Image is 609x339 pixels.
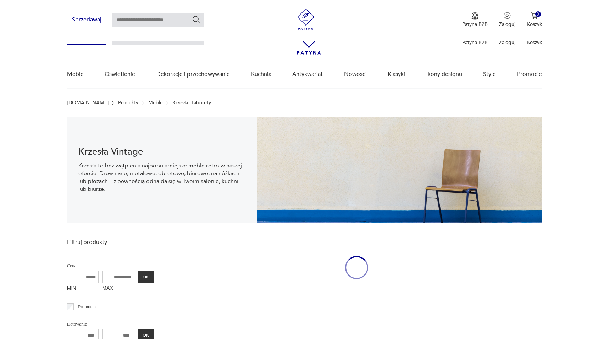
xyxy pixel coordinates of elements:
a: Produkty [118,100,138,106]
a: Style [483,61,496,88]
a: Ikony designu [426,61,462,88]
p: Zaloguj [499,21,515,28]
button: Patyna B2B [462,12,488,28]
img: Ikona medalu [471,12,478,20]
img: Ikona koszyka [531,12,538,19]
p: Promocja [78,303,96,311]
a: Kuchnia [251,61,271,88]
p: Krzesła i taborety [172,100,211,106]
a: Dekoracje i przechowywanie [156,61,230,88]
label: MAX [102,283,134,294]
button: Szukaj [192,15,200,24]
button: 0Koszyk [527,12,542,28]
a: Meble [148,100,163,106]
a: Sprzedawaj [67,18,106,23]
p: Zaloguj [499,39,515,46]
div: oval-loading [345,235,368,300]
a: Nowości [344,61,367,88]
p: Koszyk [527,39,542,46]
button: Zaloguj [499,12,515,28]
a: Oświetlenie [105,61,135,88]
div: 0 [535,11,541,17]
h1: Krzesła Vintage [78,148,246,156]
img: Patyna - sklep z meblami i dekoracjami vintage [295,9,316,30]
label: MIN [67,283,99,294]
img: bc88ca9a7f9d98aff7d4658ec262dcea.jpg [257,117,542,223]
p: Patyna B2B [462,39,488,46]
a: Klasyki [388,61,405,88]
a: [DOMAIN_NAME] [67,100,109,106]
a: Sprzedawaj [67,36,106,41]
a: Meble [67,61,84,88]
img: Ikonka użytkownika [504,12,511,19]
a: Ikona medaluPatyna B2B [462,12,488,28]
p: Krzesła to bez wątpienia najpopularniejsze meble retro w naszej ofercie. Drewniane, metalowe, obr... [78,162,246,193]
p: Datowanie [67,320,154,328]
a: Antykwariat [292,61,323,88]
button: OK [138,271,154,283]
a: Promocje [517,61,542,88]
p: Koszyk [527,21,542,28]
p: Filtruj produkty [67,238,154,246]
p: Cena [67,262,154,269]
p: Patyna B2B [462,21,488,28]
button: Sprzedawaj [67,13,106,26]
